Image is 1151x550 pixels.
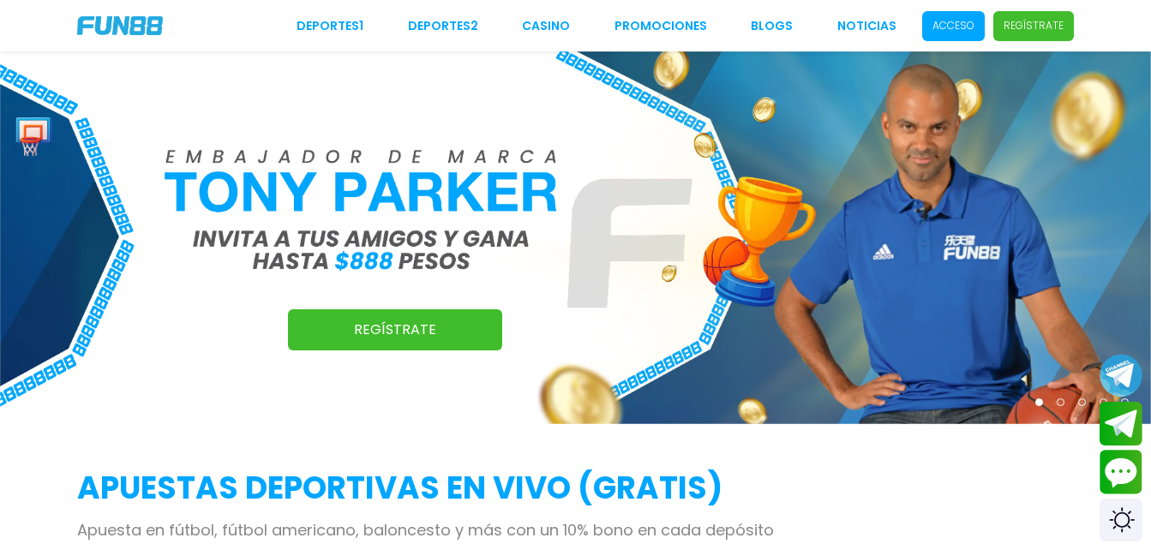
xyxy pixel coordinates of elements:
a: Promociones [614,17,707,35]
div: Switch theme [1100,499,1142,541]
a: Deportes2 [408,17,478,35]
button: Contact customer service [1100,450,1142,494]
button: Join telegram channel [1100,353,1142,398]
p: Acceso [932,18,974,33]
a: Deportes1 [297,17,363,35]
h2: APUESTAS DEPORTIVAS EN VIVO (gratis) [77,465,1074,511]
a: Regístrate [288,309,502,350]
a: NOTICIAS [837,17,896,35]
p: Regístrate [1004,18,1064,33]
button: Join telegram [1100,402,1142,446]
a: CASINO [522,17,570,35]
p: Apuesta en fútbol, fútbol americano, baloncesto y más con un 10% bono en cada depósito [77,518,1074,541]
img: Company Logo [77,16,163,35]
a: BLOGS [751,17,793,35]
